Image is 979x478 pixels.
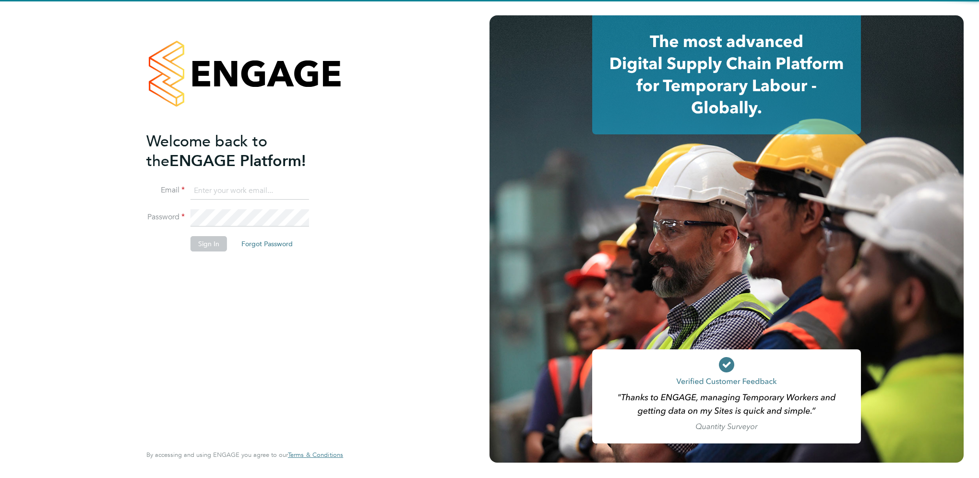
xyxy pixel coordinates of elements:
[191,182,309,200] input: Enter your work email...
[146,185,185,195] label: Email
[146,132,267,170] span: Welcome back to the
[146,451,343,459] span: By accessing and using ENGAGE you agree to our
[288,451,343,459] a: Terms & Conditions
[191,236,227,251] button: Sign In
[146,212,185,222] label: Password
[234,236,300,251] button: Forgot Password
[146,131,334,171] h2: ENGAGE Platform!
